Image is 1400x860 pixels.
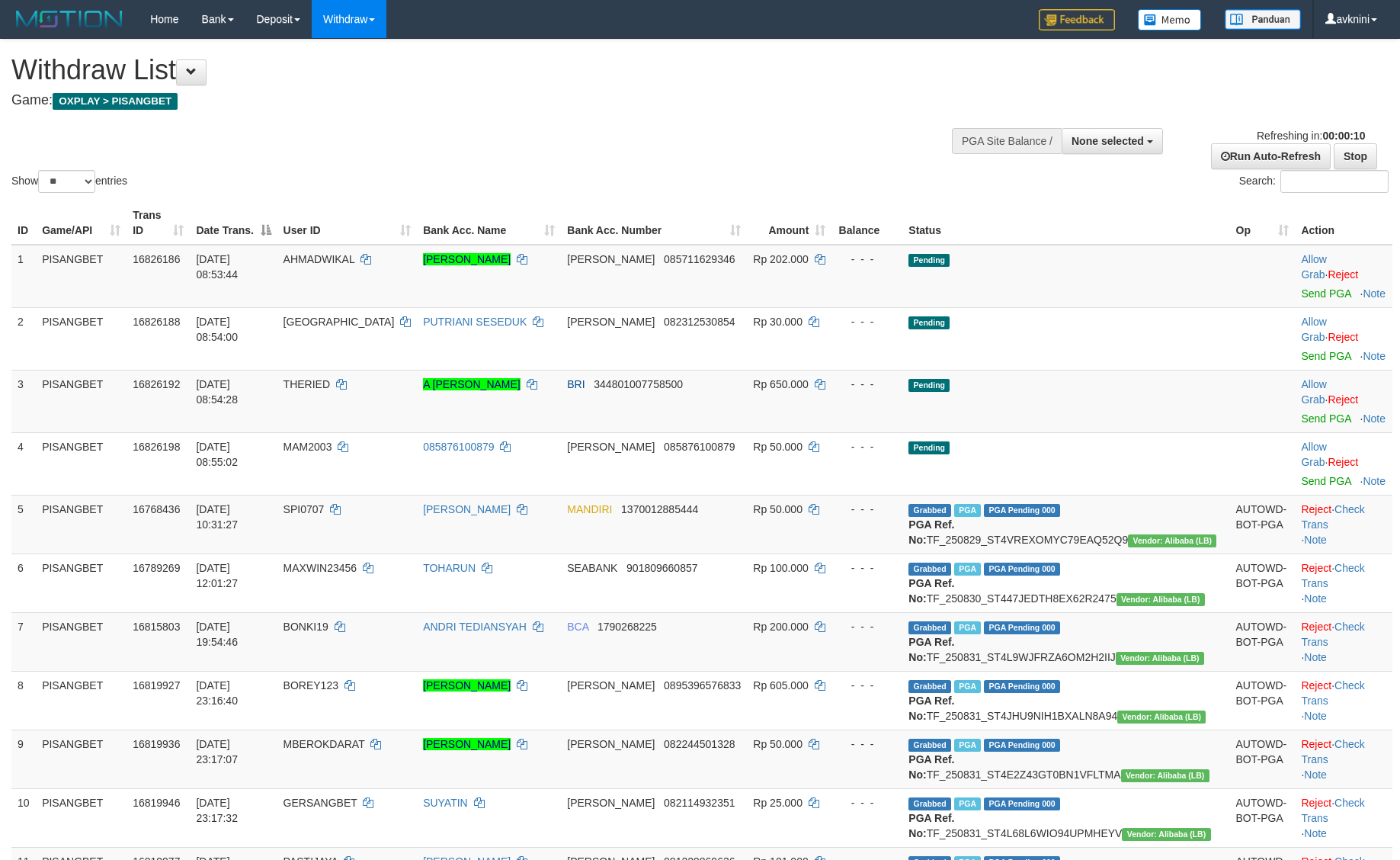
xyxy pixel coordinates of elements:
td: 3 [11,370,36,432]
b: PGA Ref. No: [908,695,954,722]
td: 2 [11,307,36,370]
div: - - - [838,619,896,634]
td: PISANGBET [36,788,127,847]
span: Grabbed [908,621,951,634]
th: User ID: activate to sort column ascending [277,201,418,245]
span: Copy 082312530854 to clipboard [664,316,735,328]
span: 16819936 [133,738,180,750]
th: ID [11,201,36,245]
td: PISANGBET [36,245,127,308]
a: ANDRI TEDIANSYAH [423,621,527,633]
span: [PERSON_NAME] [567,797,655,809]
span: PGA Pending [984,739,1060,752]
span: Rp 650.000 [753,378,808,390]
span: Copy 901809660857 to clipboard [626,562,697,574]
a: Allow Grab [1301,316,1326,343]
span: Grabbed [908,739,951,752]
span: Marked by avksurya [954,563,981,576]
a: Check Trans [1301,738,1364,765]
span: Grabbed [908,797,951,810]
span: Grabbed [908,504,951,517]
span: Rp 200.000 [753,621,808,633]
span: Copy 344801007758500 to clipboard [594,378,683,390]
td: PISANGBET [36,730,127,788]
span: PGA Pending [984,680,1060,693]
td: 1 [11,245,36,308]
th: Status [902,201,1229,245]
img: panduan.png [1225,9,1301,30]
a: Note [1363,287,1386,300]
span: [DATE] 10:31:27 [196,503,238,531]
span: PGA Pending [984,621,1060,634]
a: [PERSON_NAME] [423,253,511,265]
a: Reject [1328,331,1358,343]
span: 16826186 [133,253,180,265]
span: 16768436 [133,503,180,515]
span: [DATE] 19:54:46 [196,621,238,648]
span: Marked by avkyakub [954,504,981,517]
span: Rp 30.000 [753,316,803,328]
input: Search: [1280,170,1389,193]
span: None selected [1072,135,1144,147]
a: Run Auto-Refresh [1211,143,1331,169]
div: - - - [838,736,896,752]
span: Rp 50.000 [753,503,803,515]
span: Marked by avknovita [954,680,981,693]
span: Rp 202.000 [753,253,808,265]
td: TF_250831_ST4E2Z43GT0BN1VFLTMA [902,730,1229,788]
td: 6 [11,554,36,612]
th: Balance [831,201,902,245]
span: BRI [567,378,585,390]
img: Feedback.jpg [1039,9,1115,30]
a: Note [1304,827,1327,839]
span: Vendor URL: https://dashboard.q2checkout.com/secure [1117,711,1206,724]
b: PGA Ref. No: [908,518,954,546]
td: 5 [11,495,36,554]
span: Marked by avknovita [954,739,981,752]
button: None selected [1062,128,1163,154]
span: Copy 082244501328 to clipboard [664,738,735,750]
td: PISANGBET [36,612,127,671]
span: Grabbed [908,680,951,693]
img: MOTION_logo.png [11,8,127,30]
span: Rp 50.000 [753,738,803,750]
a: Note [1363,350,1386,362]
span: Pending [908,316,950,329]
a: Send PGA [1301,475,1350,487]
span: Vendor URL: https://dashboard.q2checkout.com/secure [1121,769,1209,782]
span: [PERSON_NAME] [567,679,655,692]
td: AUTOWD-BOT-PGA [1230,612,1296,671]
span: BONKI19 [284,621,328,633]
a: [PERSON_NAME] [423,738,511,750]
td: AUTOWD-BOT-PGA [1230,671,1296,730]
span: Copy 0895396576833 to clipboard [664,679,741,692]
span: MANDIRI [567,503,612,515]
td: · [1295,432,1392,495]
td: TF_250831_ST4L9WJFRZA6OM2H2IIJ [902,612,1229,671]
div: - - - [838,560,896,576]
span: Refreshing in: [1257,130,1365,142]
a: PUTRIANI SESEDUK [423,316,527,328]
span: · [1301,378,1328,406]
span: 16815803 [133,621,180,633]
a: TOHARUN [423,562,476,574]
td: PISANGBET [36,432,127,495]
td: 4 [11,432,36,495]
span: Pending [908,441,950,454]
span: PGA Pending [984,797,1060,810]
td: · · [1295,612,1392,671]
span: · [1301,441,1328,468]
div: - - - [838,502,896,517]
td: TF_250830_ST447JEDTH8EX62R2475 [902,554,1229,612]
a: Send PGA [1301,287,1350,300]
a: Stop [1334,143,1377,169]
th: Action [1295,201,1392,245]
span: Rp 25.000 [753,797,803,809]
a: Note [1304,534,1327,546]
span: THERIED [284,378,330,390]
span: Grabbed [908,563,951,576]
a: Allow Grab [1301,378,1326,406]
span: MAM2003 [284,441,332,453]
span: Rp 100.000 [753,562,808,574]
a: Send PGA [1301,412,1350,425]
